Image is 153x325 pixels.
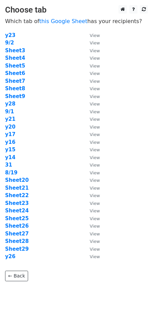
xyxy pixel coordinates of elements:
a: Sheet28 [5,238,29,244]
small: View [90,56,100,61]
a: View [83,101,100,107]
a: Sheet21 [5,185,29,191]
a: View [83,47,100,54]
small: View [90,254,100,259]
a: Sheet4 [5,55,25,61]
small: View [90,231,100,236]
a: Sheet26 [5,223,29,229]
small: View [90,109,100,114]
a: View [83,223,100,229]
a: 9/2 [5,40,14,46]
a: View [83,154,100,160]
a: View [83,177,100,183]
a: 31 [5,162,12,168]
a: y17 [5,131,16,137]
small: View [90,48,100,53]
a: Sheet23 [5,200,29,206]
strong: 9/1 [5,109,14,115]
a: Sheet3 [5,47,25,54]
a: Sheet24 [5,208,29,214]
a: View [83,246,100,252]
small: View [90,186,100,191]
a: y21 [5,116,16,122]
a: View [83,63,100,69]
a: View [83,55,100,61]
a: Sheet25 [5,215,29,222]
a: y20 [5,124,16,130]
small: View [90,125,100,130]
small: View [90,79,100,84]
small: View [90,178,100,183]
small: View [90,216,100,221]
small: View [90,247,100,252]
a: View [83,231,100,237]
small: View [90,140,100,145]
strong: y23 [5,32,16,38]
a: View [83,162,100,168]
p: Which tab of has your recipients? [5,18,148,25]
a: Sheet22 [5,192,29,198]
a: Sheet9 [5,93,25,99]
a: View [83,40,100,46]
a: View [83,109,100,115]
a: y16 [5,139,16,145]
a: ← Back [5,271,28,281]
small: View [90,239,100,244]
a: Sheet27 [5,231,29,237]
small: View [90,208,100,213]
a: Sheet6 [5,70,25,76]
a: View [83,185,100,191]
a: View [83,253,100,260]
small: View [90,170,100,175]
a: View [83,147,100,153]
a: y26 [5,253,16,260]
a: View [83,200,100,206]
a: View [83,131,100,137]
a: View [83,215,100,222]
small: View [90,94,100,99]
a: Sheet8 [5,85,25,92]
a: 8/19 [5,170,18,176]
a: y15 [5,147,16,153]
small: View [90,193,100,198]
a: View [83,116,100,122]
a: View [83,78,100,84]
a: y14 [5,154,16,160]
small: View [90,224,100,229]
a: Sheet7 [5,78,25,84]
small: View [90,63,100,69]
small: View [90,132,100,137]
small: View [90,155,100,160]
small: View [90,40,100,45]
a: Sheet20 [5,177,29,183]
a: this Google Sheet [39,18,87,24]
strong: y28 [5,101,16,107]
a: View [83,93,100,99]
a: View [83,170,100,176]
small: View [90,71,100,76]
a: Sheet5 [5,63,25,69]
small: View [90,117,100,122]
strong: Sheet29 [5,246,29,252]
